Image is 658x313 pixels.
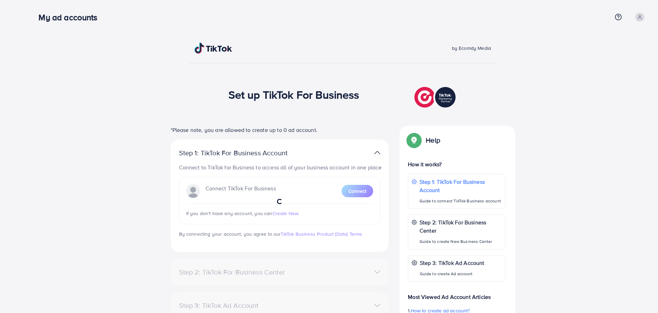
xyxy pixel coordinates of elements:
h3: My ad accounts [38,12,103,22]
p: Guide to connect TikTok Business account [420,197,502,205]
h1: Set up TikTok For Business [228,88,359,101]
p: Step 1: TikTok For Business Account [179,149,310,157]
p: *Please note, you are allowed to create up to 0 ad account. [171,126,389,134]
img: TikTok [194,43,232,54]
p: Guide to create Ad account [420,270,484,278]
p: Step 3: TikTok Ad Account [420,259,484,267]
p: Guide to create New Business Center [420,237,502,246]
span: by Ecomdy Media [452,45,491,52]
p: Step 1: TikTok For Business Account [420,178,502,194]
p: Step 2: TikTok For Business Center [420,218,502,235]
p: Help [426,136,440,144]
img: TikTok partner [374,148,380,158]
p: How it works? [408,160,505,168]
img: Popup guide [408,134,420,146]
p: Most Viewed Ad Account Articles [408,287,505,301]
img: TikTok partner [414,85,457,109]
